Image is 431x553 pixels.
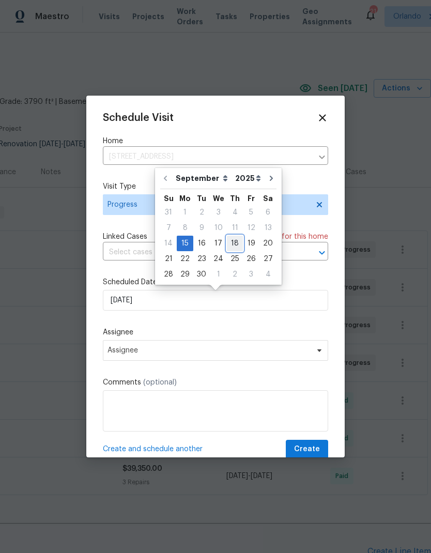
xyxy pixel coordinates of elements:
[315,245,329,260] button: Open
[103,327,328,337] label: Assignee
[259,220,276,236] div: Sat Sep 13 2025
[317,112,328,124] span: Close
[177,205,193,220] div: 1
[243,252,259,266] div: 26
[210,236,227,251] div: Wed Sep 17 2025
[177,236,193,251] div: Mon Sep 15 2025
[164,195,174,202] abbr: Sunday
[177,267,193,282] div: Mon Sep 29 2025
[243,267,259,282] div: 3
[227,236,243,251] div: Thu Sep 18 2025
[227,252,243,266] div: 25
[264,168,279,189] button: Go to next month
[193,236,210,251] div: 16
[210,220,227,236] div: Wed Sep 10 2025
[227,205,243,220] div: Thu Sep 04 2025
[210,267,227,282] div: 1
[227,251,243,267] div: Thu Sep 25 2025
[177,251,193,267] div: Mon Sep 22 2025
[193,236,210,251] div: Tue Sep 16 2025
[193,252,210,266] div: 23
[286,440,328,459] button: Create
[177,252,193,266] div: 22
[103,232,147,242] span: Linked Cases
[210,205,227,220] div: 3
[227,267,243,282] div: 2
[259,251,276,267] div: Sat Sep 27 2025
[103,181,328,192] label: Visit Type
[160,251,177,267] div: Sun Sep 21 2025
[227,220,243,236] div: Thu Sep 11 2025
[103,290,328,311] input: M/D/YYYY
[259,267,276,282] div: 4
[248,195,255,202] abbr: Friday
[179,195,191,202] abbr: Monday
[160,267,177,282] div: Sun Sep 28 2025
[210,267,227,282] div: Wed Oct 01 2025
[263,195,273,202] abbr: Saturday
[227,205,243,220] div: 4
[103,136,328,146] label: Home
[177,220,193,236] div: Mon Sep 08 2025
[227,236,243,251] div: 18
[213,195,224,202] abbr: Wednesday
[243,236,259,251] div: Fri Sep 19 2025
[193,267,210,282] div: 30
[243,205,259,220] div: Fri Sep 05 2025
[107,346,310,355] span: Assignee
[160,220,177,236] div: Sun Sep 07 2025
[160,236,177,251] div: 14
[160,252,177,266] div: 21
[103,377,328,388] label: Comments
[210,251,227,267] div: Wed Sep 24 2025
[103,244,299,260] input: Select cases
[193,267,210,282] div: Tue Sep 30 2025
[197,195,206,202] abbr: Tuesday
[143,379,177,386] span: (optional)
[103,113,174,123] span: Schedule Visit
[243,236,259,251] div: 19
[243,220,259,236] div: Fri Sep 12 2025
[193,251,210,267] div: Tue Sep 23 2025
[160,205,177,220] div: Sun Aug 31 2025
[177,267,193,282] div: 29
[259,205,276,220] div: 6
[177,221,193,235] div: 8
[243,205,259,220] div: 5
[259,205,276,220] div: Sat Sep 06 2025
[230,195,240,202] abbr: Thursday
[160,236,177,251] div: Sun Sep 14 2025
[193,220,210,236] div: Tue Sep 09 2025
[193,205,210,220] div: 2
[160,267,177,282] div: 28
[107,199,309,210] span: Progress
[158,168,173,189] button: Go to previous month
[210,252,227,266] div: 24
[193,205,210,220] div: Tue Sep 02 2025
[259,221,276,235] div: 13
[160,205,177,220] div: 31
[259,236,276,251] div: 20
[210,205,227,220] div: Wed Sep 03 2025
[160,221,177,235] div: 7
[259,267,276,282] div: Sat Oct 04 2025
[177,236,193,251] div: 15
[243,221,259,235] div: 12
[243,267,259,282] div: Fri Oct 03 2025
[227,221,243,235] div: 11
[193,221,210,235] div: 9
[103,444,203,454] span: Create and schedule another
[243,251,259,267] div: Fri Sep 26 2025
[103,277,328,287] label: Scheduled Date
[233,171,264,186] select: Year
[177,205,193,220] div: Mon Sep 01 2025
[294,443,320,456] span: Create
[259,236,276,251] div: Sat Sep 20 2025
[210,221,227,235] div: 10
[210,236,227,251] div: 17
[103,149,313,165] input: Enter in an address
[259,252,276,266] div: 27
[227,267,243,282] div: Thu Oct 02 2025
[173,171,233,186] select: Month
